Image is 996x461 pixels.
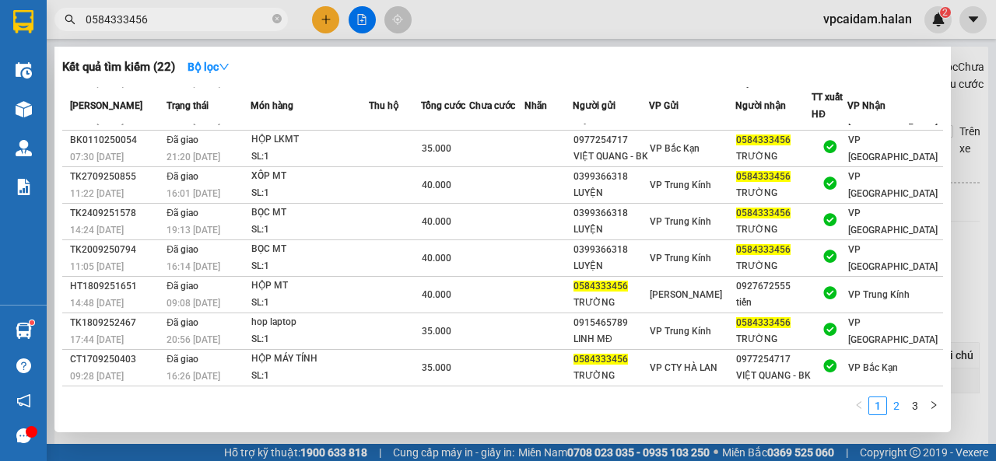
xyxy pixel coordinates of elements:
[573,132,648,148] div: 0977254717
[650,362,717,373] span: VP CTY HÀ LAN
[251,100,293,111] span: Món hàng
[924,396,943,415] button: right
[422,326,451,337] span: 35.000
[251,131,368,148] div: HỘP LKMT
[86,11,269,28] input: Tìm tên, số ĐT hoặc mã đơn
[573,258,648,274] div: LUYỆN
[251,258,368,275] div: SL: 1
[848,289,910,300] span: VP Trung Kính
[422,289,451,300] span: 40.000
[175,54,242,79] button: Bộ lọcdown
[251,168,368,185] div: XỐP MT
[70,205,162,222] div: TK2409251578
[167,171,198,182] span: Đã giao
[573,100,615,111] span: Người gửi
[188,61,230,73] strong: Bộ lọc
[62,59,175,75] h3: Kết quả tìm kiếm ( 22 )
[16,323,32,339] img: warehouse-icon
[906,396,924,415] li: 3
[251,314,368,331] div: hop laptop
[650,253,711,264] span: VP Trung Kính
[736,222,811,238] div: TRƯỜNG
[70,100,142,111] span: [PERSON_NAME]
[736,295,811,311] div: tiến
[735,100,786,111] span: Người nhận
[251,368,368,385] div: SL: 1
[868,396,887,415] li: 1
[16,358,31,373] span: question-circle
[650,289,722,300] span: [PERSON_NAME]
[736,148,811,165] div: TRƯỜNG
[736,134,791,145] span: 0584333456
[272,12,282,27] span: close-circle
[16,393,31,408] span: notification
[736,351,811,368] div: 0977254717
[251,148,368,166] div: SL: 1
[251,185,368,202] div: SL: 1
[422,253,451,264] span: 40.000
[736,331,811,347] div: TRƯỜNG
[272,14,282,23] span: close-circle
[167,371,220,382] span: 16:26 [DATE]
[736,244,791,255] span: 0584333456
[573,148,648,165] div: VIỆT QUANG - BK
[16,101,32,117] img: warehouse-icon
[848,134,938,162] span: VP [GEOGRAPHIC_DATA]
[70,152,124,162] span: 07:30 [DATE]
[65,14,75,25] span: search
[251,331,368,348] div: SL: 1
[70,225,124,236] span: 14:24 [DATE]
[251,351,368,368] div: HỘP MÁY TÍNH
[422,216,451,227] span: 40.000
[251,222,368,239] div: SL: 1
[573,169,648,185] div: 0399366318
[649,100,679,111] span: VP Gửi
[167,261,220,272] span: 16:14 [DATE]
[70,334,124,345] span: 17:44 [DATE]
[524,100,547,111] span: Nhãn
[650,216,711,227] span: VP Trung Kính
[887,396,906,415] li: 2
[854,400,864,410] span: left
[422,180,451,190] span: 40.000
[251,295,368,312] div: SL: 1
[422,362,451,373] span: 35.000
[573,368,648,384] div: TRƯỜNG
[167,134,198,145] span: Đã giao
[573,354,628,365] span: 0584333456
[251,278,368,295] div: HỘP MT
[924,396,943,415] li: Next Page
[848,244,938,272] span: VP [GEOGRAPHIC_DATA]
[736,185,811,201] div: TRƯỜNG
[251,204,368,222] div: BỌC MT
[167,298,220,309] span: 09:08 [DATE]
[736,171,791,182] span: 0584333456
[573,222,648,238] div: LUYỆN
[573,331,648,347] div: LINH MĐ
[16,179,32,195] img: solution-icon
[847,100,886,111] span: VP Nhận
[70,188,124,199] span: 11:22 [DATE]
[251,241,368,258] div: BỌC MT
[907,397,924,414] a: 3
[736,278,811,295] div: 0927672555
[650,143,700,154] span: VP Bắc Kạn
[848,317,938,345] span: VP [GEOGRAPHIC_DATA]
[929,400,938,410] span: right
[369,100,398,111] span: Thu hộ
[30,320,34,325] sup: 1
[573,242,648,258] div: 0399366318
[848,362,898,373] span: VP Bắc Kạn
[812,92,843,120] span: TT xuất HĐ
[70,371,124,382] span: 09:28 [DATE]
[888,397,905,414] a: 2
[573,315,648,331] div: 0915465789
[70,115,124,126] span: 17:59 [DATE]
[70,132,162,148] div: BK0110250054
[421,100,465,111] span: Tổng cước
[422,143,451,154] span: 35.000
[167,188,220,199] span: 16:01 [DATE]
[167,334,220,345] span: 20:56 [DATE]
[736,258,811,274] div: TRƯỜNG
[70,242,162,258] div: TK2009250794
